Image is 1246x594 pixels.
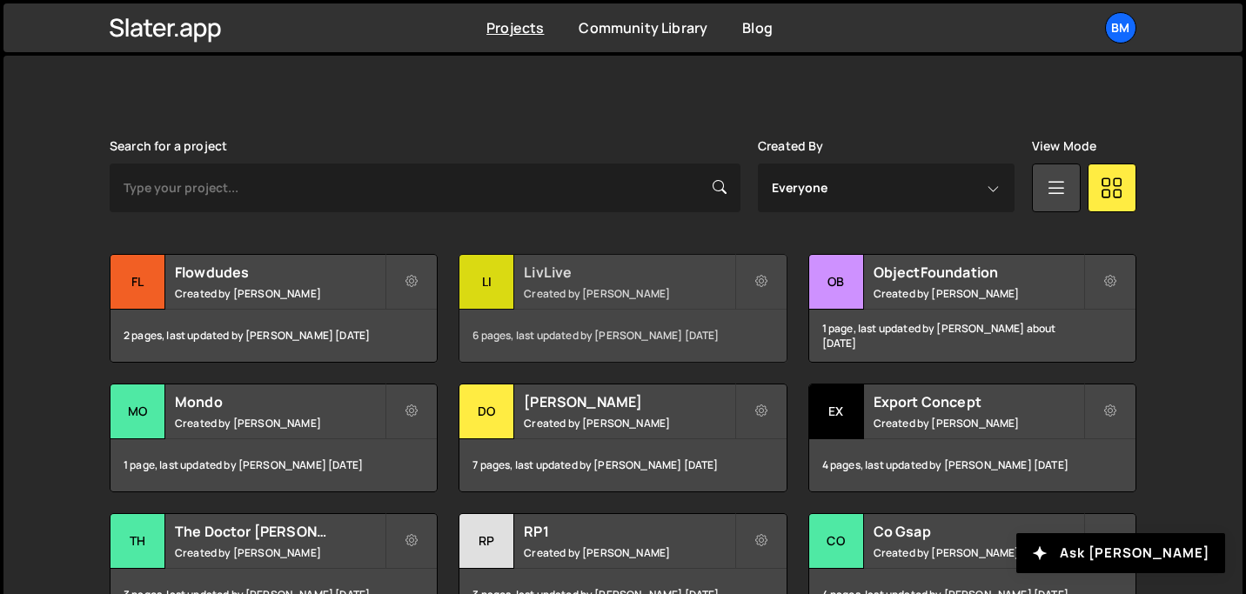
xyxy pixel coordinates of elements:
[111,439,437,491] div: 1 page, last updated by [PERSON_NAME] [DATE]
[874,416,1083,430] small: Created by [PERSON_NAME]
[524,522,734,541] h2: RP1
[175,263,385,282] h2: Flowdudes
[111,255,165,310] div: Fl
[175,392,385,411] h2: Mondo
[459,310,786,362] div: 6 pages, last updated by [PERSON_NAME] [DATE]
[809,310,1135,362] div: 1 page, last updated by [PERSON_NAME] about [DATE]
[874,545,1083,560] small: Created by [PERSON_NAME]
[1032,139,1096,153] label: View Mode
[524,416,734,430] small: Created by [PERSON_NAME]
[459,439,786,491] div: 7 pages, last updated by [PERSON_NAME] [DATE]
[175,286,385,301] small: Created by [PERSON_NAME]
[809,384,864,439] div: Ex
[175,416,385,430] small: Created by [PERSON_NAME]
[459,514,514,569] div: RP
[524,286,734,301] small: Created by [PERSON_NAME]
[175,522,385,541] h2: The Doctor [PERSON_NAME]
[110,254,438,363] a: Fl Flowdudes Created by [PERSON_NAME] 2 pages, last updated by [PERSON_NAME] [DATE]
[111,310,437,362] div: 2 pages, last updated by [PERSON_NAME] [DATE]
[874,286,1083,301] small: Created by [PERSON_NAME]
[1016,533,1225,573] button: Ask [PERSON_NAME]
[459,384,787,492] a: Do [PERSON_NAME] Created by [PERSON_NAME] 7 pages, last updated by [PERSON_NAME] [DATE]
[809,255,864,310] div: Ob
[110,164,740,212] input: Type your project...
[524,545,734,560] small: Created by [PERSON_NAME]
[808,254,1136,363] a: Ob ObjectFoundation Created by [PERSON_NAME] 1 page, last updated by [PERSON_NAME] about [DATE]
[808,384,1136,492] a: Ex Export Concept Created by [PERSON_NAME] 4 pages, last updated by [PERSON_NAME] [DATE]
[758,139,824,153] label: Created By
[579,18,707,37] a: Community Library
[1105,12,1136,43] a: bm
[486,18,544,37] a: Projects
[809,439,1135,491] div: 4 pages, last updated by [PERSON_NAME] [DATE]
[524,263,734,282] h2: LivLive
[175,545,385,560] small: Created by [PERSON_NAME]
[110,384,438,492] a: Mo Mondo Created by [PERSON_NAME] 1 page, last updated by [PERSON_NAME] [DATE]
[110,139,227,153] label: Search for a project
[742,18,773,37] a: Blog
[809,514,864,569] div: Co
[459,255,514,310] div: Li
[459,384,514,439] div: Do
[111,384,165,439] div: Mo
[874,392,1083,411] h2: Export Concept
[111,514,165,569] div: Th
[459,254,787,363] a: Li LivLive Created by [PERSON_NAME] 6 pages, last updated by [PERSON_NAME] [DATE]
[874,263,1083,282] h2: ObjectFoundation
[874,522,1083,541] h2: Co Gsap
[524,392,734,411] h2: [PERSON_NAME]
